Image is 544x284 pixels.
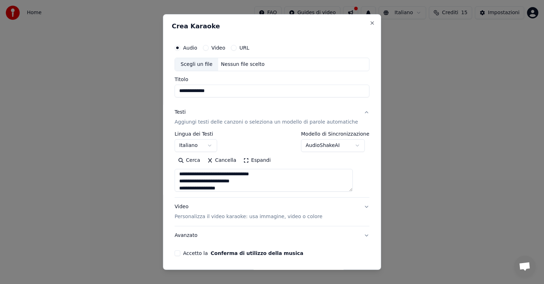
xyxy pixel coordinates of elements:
p: Personalizza il video karaoke: usa immagine, video o colore [175,213,322,220]
label: Accetto la [183,251,303,256]
label: Video [211,45,225,50]
label: Audio [183,45,197,50]
button: VideoPersonalizza il video karaoke: usa immagine, video o colore [175,198,369,226]
p: Aggiungi testi delle canzoni o seleziona un modello di parole automatiche [175,119,358,126]
label: Titolo [175,77,369,82]
button: Accetto la [211,251,304,256]
button: TestiAggiungi testi delle canzoni o seleziona un modello di parole automatiche [175,103,369,131]
button: Cerca [175,155,204,166]
label: Lingua dei Testi [175,131,217,136]
h2: Crea Karaoke [172,23,372,29]
div: Video [175,203,322,220]
button: Espandi [240,155,274,166]
div: Testi [175,109,186,116]
label: URL [239,45,249,50]
div: Nessun file scelto [218,61,267,68]
div: TestiAggiungi testi delle canzoni o seleziona un modello di parole automatiche [175,131,369,197]
label: Modello di Sincronizzazione [301,131,369,136]
div: Scegli un file [175,58,218,71]
button: Cancella [204,155,240,166]
button: Avanzato [175,226,369,245]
